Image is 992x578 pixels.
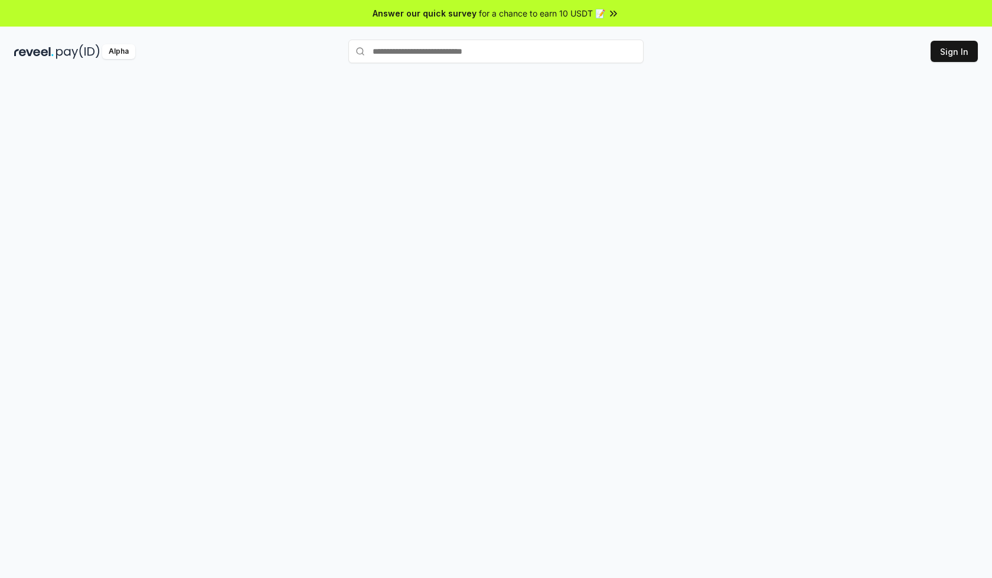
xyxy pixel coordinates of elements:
[14,44,54,59] img: reveel_dark
[479,7,605,19] span: for a chance to earn 10 USDT 📝
[373,7,477,19] span: Answer our quick survey
[102,44,135,59] div: Alpha
[931,41,978,62] button: Sign In
[56,44,100,59] img: pay_id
